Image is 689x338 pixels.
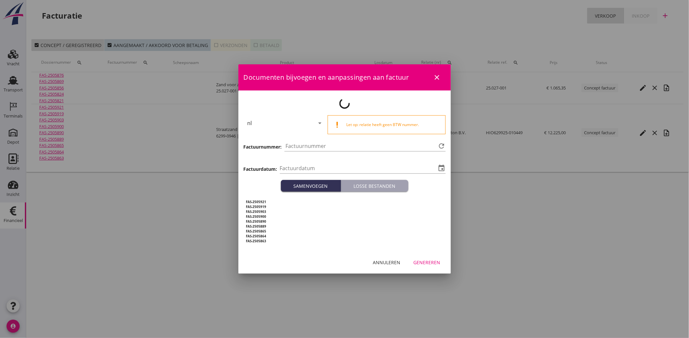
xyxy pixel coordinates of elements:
[280,163,437,173] input: Factuurdatum
[333,121,341,129] i: priority_high
[246,239,443,244] h5: FAS-2505863
[248,120,252,126] div: nl
[346,122,440,128] div: Let op: relatie heeft geen BTW nummer.
[368,257,406,268] button: Annuleren
[344,183,406,189] div: Losse bestanden
[246,209,443,214] h5: FAS-2505903
[433,73,441,81] i: close
[246,219,443,224] h5: FAS-2505890
[246,224,443,229] h5: FAS-2505889
[244,166,277,172] h3: Factuurdatum:
[438,142,446,150] i: refresh
[373,259,401,266] div: Annuleren
[246,200,443,204] h5: FAS-2505921
[284,183,338,189] div: Samenvoegen
[246,234,443,239] h5: FAS-2505864
[408,257,446,268] button: Genereren
[438,164,446,172] i: event
[286,141,437,151] input: Factuurnummer
[246,214,443,219] h5: FAS-2505900
[244,143,282,150] h3: Factuurnummer:
[414,259,440,266] div: Genereren
[341,180,408,192] button: Losse bestanden
[246,204,443,209] h5: FAS-2505919
[246,229,443,234] h5: FAS-2505865
[281,180,341,192] button: Samenvoegen
[316,119,324,127] i: arrow_drop_down
[238,64,451,90] div: Documenten bijvoegen en aanpassingen aan factuur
